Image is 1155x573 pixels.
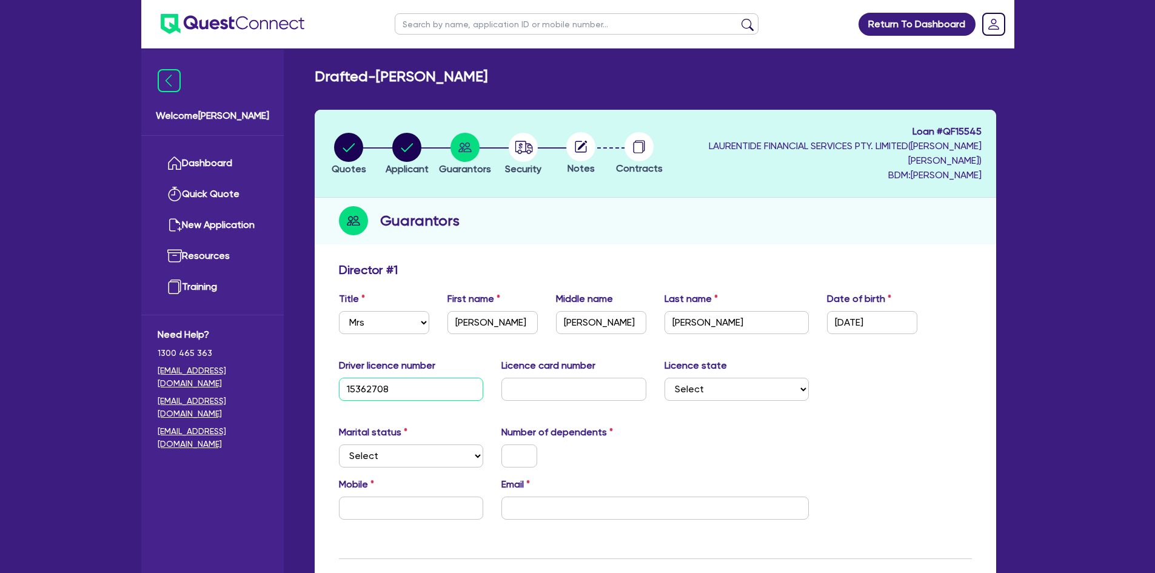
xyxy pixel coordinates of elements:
label: Email [501,477,530,492]
h2: Drafted - [PERSON_NAME] [315,68,487,85]
a: Quick Quote [158,179,267,210]
img: quick-quote [167,187,182,201]
a: Training [158,272,267,303]
span: Loan # QF15545 [671,124,982,139]
img: training [167,280,182,294]
img: resources [167,249,182,263]
label: First name [447,292,500,306]
input: DD / MM / YYYY [827,311,917,334]
h3: Director # 1 [339,263,398,277]
img: quest-connect-logo-blue [161,14,304,34]
label: Date of birth [827,292,891,306]
label: Title [339,292,365,306]
label: Number of dependents [501,425,613,440]
label: Marital status [339,425,407,440]
span: Guarantors [439,163,491,175]
button: Guarantors [438,132,492,177]
label: Middle name [556,292,613,306]
img: step-icon [339,206,368,235]
a: [EMAIL_ADDRESS][DOMAIN_NAME] [158,364,267,390]
a: [EMAIL_ADDRESS][DOMAIN_NAME] [158,395,267,420]
span: Notes [567,163,595,174]
span: Contracts [616,163,663,174]
a: Return To Dashboard [859,13,976,36]
a: [EMAIL_ADDRESS][DOMAIN_NAME] [158,425,267,451]
input: Search by name, application ID or mobile number... [395,13,758,35]
a: Resources [158,241,267,272]
button: Quotes [331,132,367,177]
label: Driver licence number [339,358,435,373]
img: icon-menu-close [158,69,181,92]
button: Security [504,132,542,177]
span: LAURENTIDE FINANCIAL SERVICES PTY. LIMITED ( [PERSON_NAME] [PERSON_NAME] ) [709,140,982,166]
span: Quotes [332,163,366,175]
label: Last name [665,292,718,306]
label: Mobile [339,477,374,492]
span: Need Help? [158,327,267,342]
span: BDM: [PERSON_NAME] [671,168,982,183]
h2: Guarantors [380,210,460,232]
button: Applicant [385,132,429,177]
span: 1300 465 363 [158,347,267,360]
a: New Application [158,210,267,241]
label: Licence card number [501,358,595,373]
a: Dropdown toggle [978,8,1009,40]
label: Licence state [665,358,727,373]
span: Welcome [PERSON_NAME] [156,109,269,123]
span: Applicant [386,163,429,175]
a: Dashboard [158,148,267,179]
span: Security [505,163,541,175]
img: new-application [167,218,182,232]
